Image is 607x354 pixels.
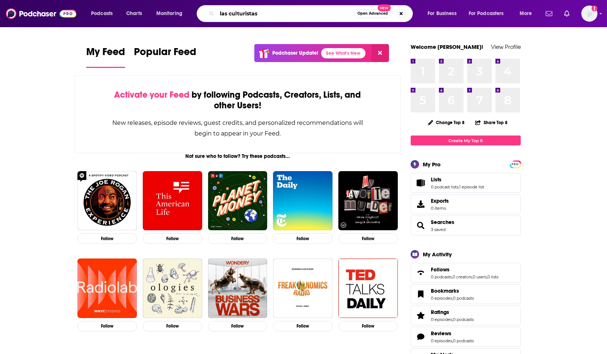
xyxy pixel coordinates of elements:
[452,317,453,322] span: ,
[411,216,521,235] span: Searches
[422,8,466,19] button: open menu
[208,259,268,318] img: Business Wars
[431,184,458,189] a: 0 podcast lists
[431,296,452,301] a: 0 episodes
[520,8,532,19] span: More
[411,306,521,325] span: Ratings
[217,8,354,19] input: Search podcasts, credits, & more...
[112,118,364,139] div: New releases, episode reviews, guest credits, and personalized recommendations will begin to appe...
[458,184,459,189] span: ,
[428,8,457,19] span: For Business
[91,8,113,19] span: Podcasts
[208,171,268,231] img: Planet Money
[487,274,487,279] span: ,
[431,338,452,343] a: 0 episodes
[431,206,449,211] span: 0 items
[464,8,515,19] button: open menu
[431,219,454,225] span: Searches
[121,8,146,19] a: Charts
[411,327,521,347] span: Reviews
[151,8,192,19] button: open menu
[491,43,521,50] a: View Profile
[338,259,398,318] img: TED Talks Daily
[338,171,398,231] a: My Favorite Murder with Karen Kilgariff and Georgia Hardstark
[431,274,452,279] a: 0 podcasts
[357,12,388,15] span: Open Advanced
[208,321,268,332] button: Follow
[423,251,452,258] div: My Activity
[452,274,472,279] a: 0 creators
[338,233,398,244] button: Follow
[475,115,508,130] button: Share Top 8
[77,233,137,244] button: Follow
[487,274,498,279] a: 0 lists
[273,321,332,332] button: Follow
[431,309,474,315] a: Ratings
[459,184,484,189] a: 1 episode list
[338,321,398,332] button: Follow
[424,118,469,127] button: Change Top 8
[473,274,487,279] a: 0 users
[431,176,484,183] a: Lists
[511,161,520,167] a: PRO
[431,176,441,183] span: Lists
[143,321,202,332] button: Follow
[413,289,428,299] a: Bookmarks
[561,7,573,20] a: Show notifications dropdown
[413,268,428,278] a: Follows
[431,266,498,273] a: Follows
[431,317,452,322] a: 0 episodes
[581,6,597,22] button: Show profile menu
[472,274,473,279] span: ,
[156,8,182,19] span: Monitoring
[431,198,449,204] span: Exports
[431,288,459,294] span: Bookmarks
[143,259,202,318] a: Ologies with Alie Ward
[321,48,366,58] a: See What's New
[77,171,137,231] img: The Joe Rogan Experience
[143,233,202,244] button: Follow
[273,171,332,231] a: The Daily
[469,8,504,19] span: For Podcasters
[431,266,450,273] span: Follows
[77,259,137,318] img: Radiolab
[134,46,196,68] a: Popular Feed
[431,227,446,232] a: 3 saved
[378,4,391,11] span: New
[431,288,474,294] a: Bookmarks
[411,173,521,193] span: Lists
[86,46,125,62] span: My Feed
[413,220,428,231] a: Searches
[411,194,521,214] a: Exports
[273,233,332,244] button: Follow
[134,46,196,62] span: Popular Feed
[453,338,474,343] a: 0 podcasts
[592,6,597,11] svg: Add a profile image
[543,7,555,20] a: Show notifications dropdown
[411,43,483,50] a: Welcome [PERSON_NAME]!
[581,6,597,22] span: Logged in as WE_Broadcast
[86,46,125,68] a: My Feed
[431,309,449,315] span: Ratings
[354,9,391,18] button: Open AdvancedNew
[581,6,597,22] img: User Profile
[453,317,474,322] a: 0 podcasts
[452,338,453,343] span: ,
[86,8,122,19] button: open menu
[453,296,474,301] a: 0 podcasts
[6,7,76,21] img: Podchaser - Follow, Share and Rate Podcasts
[423,161,441,168] div: My Pro
[143,171,202,231] img: This American Life
[273,259,332,318] a: Freakonomics Radio
[413,332,428,342] a: Reviews
[452,296,453,301] span: ,
[208,233,268,244] button: Follow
